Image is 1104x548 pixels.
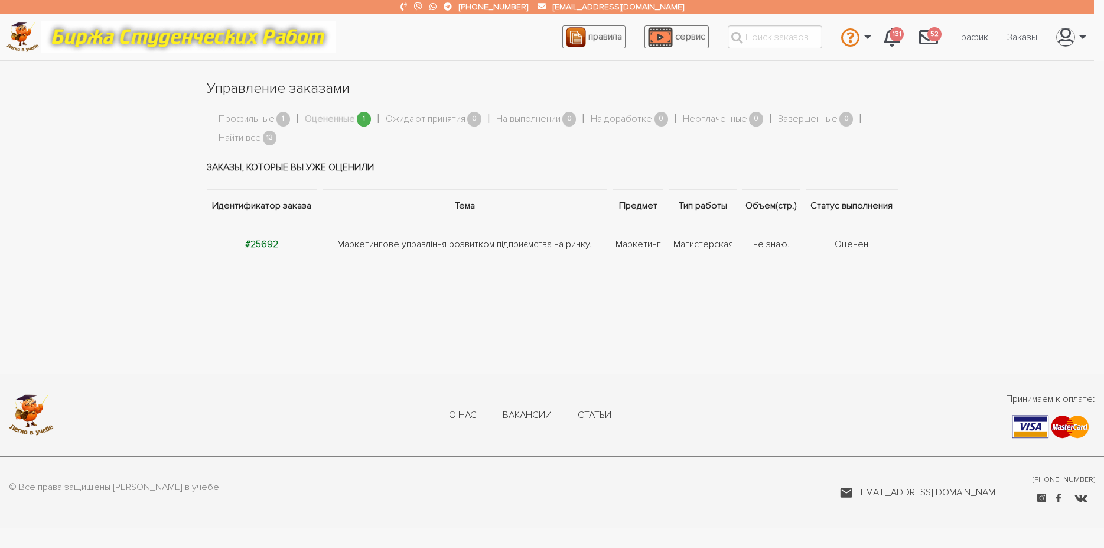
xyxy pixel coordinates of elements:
[219,112,275,127] a: Профильные
[1006,392,1095,406] span: Принимаем к оплате:
[858,485,1003,500] span: [EMAIL_ADDRESS][DOMAIN_NAME]
[839,112,854,127] span: 0
[927,27,942,42] span: 52
[207,79,898,99] h1: Управление заказами
[245,238,278,250] a: #25692
[648,27,673,47] img: play_icon-49f7f135c9dc9a03216cfdbccbe1e3994649169d890fb554cedf0eac35a01ba8.png
[578,409,611,422] a: Статьи
[219,131,261,146] a: Найти все
[467,112,481,127] span: 0
[553,2,684,12] a: [EMAIL_ADDRESS][DOMAIN_NAME]
[610,222,667,267] td: Маркетинг
[740,190,803,222] th: Объем(стр.)
[591,112,652,127] a: На доработке
[874,21,910,53] a: 131
[276,112,291,127] span: 1
[459,2,528,12] a: [PHONE_NUMBER]
[666,190,739,222] th: Тип работы
[728,25,822,48] input: Поиск заказов
[910,21,947,53] a: 52
[840,485,1003,500] a: [EMAIL_ADDRESS][DOMAIN_NAME]
[610,190,667,222] th: Предмет
[947,26,998,48] a: График
[562,25,626,48] a: правила
[998,26,1047,48] a: Заказы
[644,25,709,48] a: сервис
[1033,475,1095,485] a: [PHONE_NUMBER]
[263,131,277,145] span: 13
[749,112,763,127] span: 0
[207,190,320,222] th: Идентификатор заказа
[588,31,622,43] span: правила
[41,21,336,53] img: motto-12e01f5a76059d5f6a28199ef077b1f78e012cfde436ab5cf1d4517935686d32.gif
[778,112,838,127] a: Завершенные
[386,112,465,127] a: Ожидают принятия
[803,222,897,267] td: Оценен
[320,222,610,267] td: Маркетингове управління розвитком підприємства на ринку.
[803,190,897,222] th: Статус выполнения
[562,112,577,127] span: 0
[654,112,669,127] span: 0
[503,409,552,422] a: Вакансии
[675,31,705,43] span: сервис
[357,112,371,127] span: 1
[9,480,219,495] p: © Все права защищены [PERSON_NAME] в учебе
[890,27,904,42] span: 131
[207,145,898,190] td: Заказы, которые вы уже оценили
[9,394,54,436] img: logo-c4363faeb99b52c628a42810ed6dfb4293a56d4e4775eb116515dfe7f33672af.png
[683,112,747,127] a: Неоплаченные
[566,27,586,47] img: agreement_icon-feca34a61ba7f3d1581b08bc946b2ec1ccb426f67415f344566775c155b7f62c.png
[666,222,739,267] td: Магистерская
[6,22,39,52] img: logo-c4363faeb99b52c628a42810ed6dfb4293a56d4e4775eb116515dfe7f33672af.png
[740,222,803,267] td: не знаю.
[305,112,355,127] a: Оцененные
[1012,415,1089,439] img: payment-9f1e57a40afa9551f317c30803f4599b5451cfe178a159d0fc6f00a10d51d3ba.png
[449,409,477,422] a: О нас
[320,190,610,222] th: Тема
[496,112,561,127] a: На выполнении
